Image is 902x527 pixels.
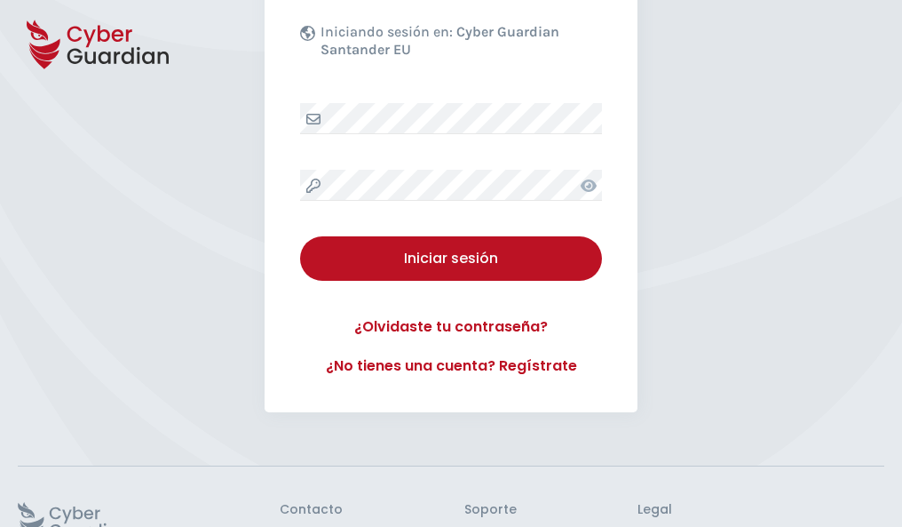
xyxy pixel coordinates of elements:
div: Iniciar sesión [313,248,589,269]
a: ¿No tienes una cuenta? Regístrate [300,355,602,377]
a: ¿Olvidaste tu contraseña? [300,316,602,338]
h3: Soporte [464,502,517,518]
h3: Legal [637,502,884,518]
h3: Contacto [280,502,343,518]
button: Iniciar sesión [300,236,602,281]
